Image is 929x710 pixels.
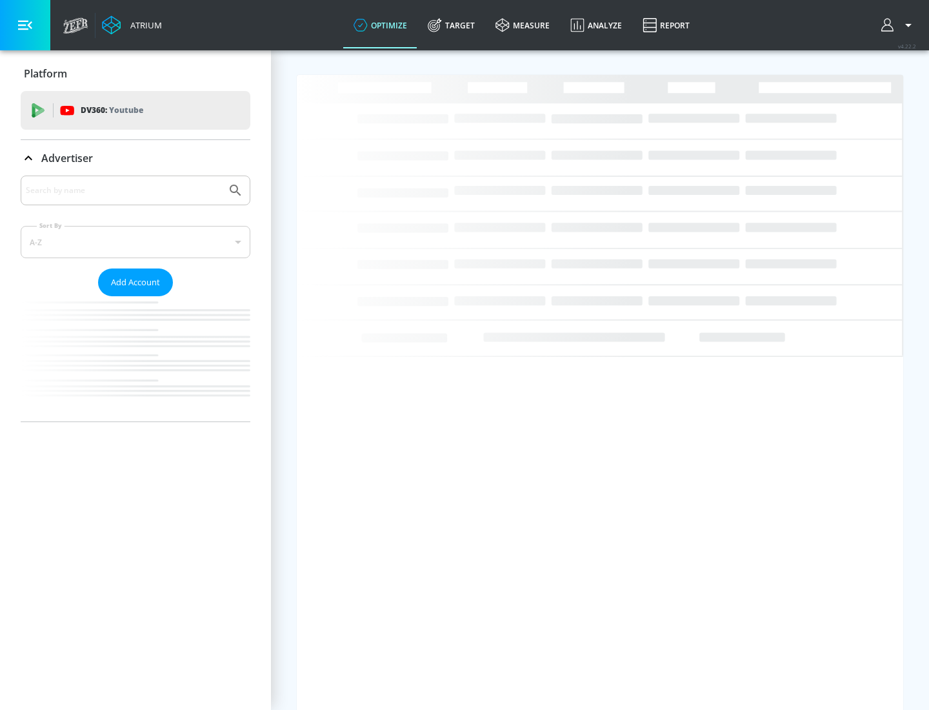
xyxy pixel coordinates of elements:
[21,226,250,258] div: A-Z
[37,221,65,230] label: Sort By
[81,103,143,117] p: DV360:
[21,296,250,421] nav: list of Advertiser
[41,151,93,165] p: Advertiser
[98,269,173,296] button: Add Account
[125,19,162,31] div: Atrium
[102,15,162,35] a: Atrium
[111,275,160,290] span: Add Account
[26,182,221,199] input: Search by name
[560,2,632,48] a: Analyze
[21,91,250,130] div: DV360: Youtube
[21,176,250,421] div: Advertiser
[109,103,143,117] p: Youtube
[21,140,250,176] div: Advertiser
[898,43,916,50] span: v 4.22.2
[24,66,67,81] p: Platform
[417,2,485,48] a: Target
[21,56,250,92] div: Platform
[632,2,700,48] a: Report
[485,2,560,48] a: measure
[343,2,417,48] a: optimize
